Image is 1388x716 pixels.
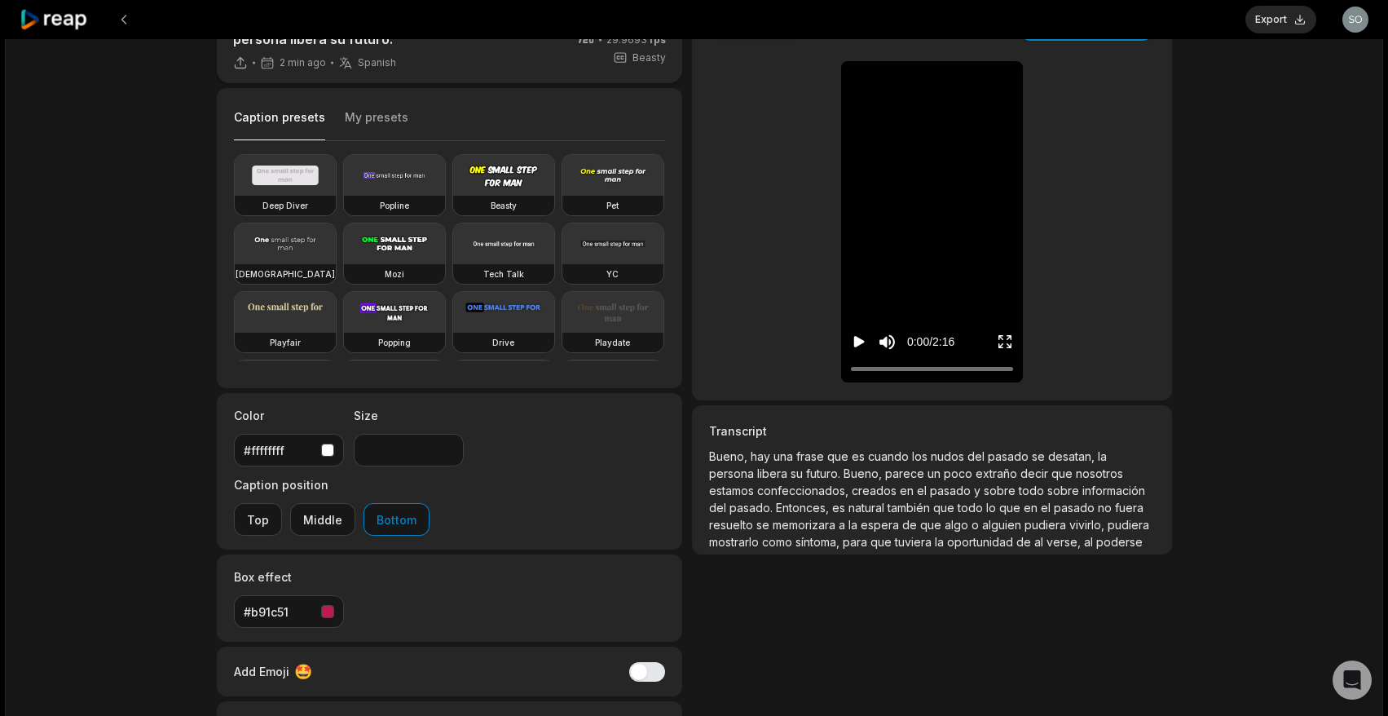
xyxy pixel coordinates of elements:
button: Mute sound [877,332,897,352]
span: alguien [982,518,1024,532]
h3: Tech Talk [483,267,524,281]
span: del [709,501,729,515]
label: Size [354,407,464,424]
span: se [1032,449,1048,463]
button: #ffffffff [234,434,344,466]
span: 2 min ago [280,56,326,69]
h3: Popping [378,336,411,349]
span: pasado [930,484,974,497]
h3: Pet [606,199,619,212]
span: los [912,449,931,463]
span: poco [944,466,976,480]
span: todo [958,501,986,515]
span: para [843,535,870,549]
span: nudos [931,449,967,463]
span: espera [861,518,902,532]
span: vivirlo, [1069,518,1108,532]
span: es [852,449,868,463]
button: Top [234,503,282,536]
h3: Deep Diver [262,199,308,212]
h3: Playdate [595,336,630,349]
span: como [762,535,795,549]
div: #b91c51 [244,603,315,621]
span: todo [1019,484,1047,497]
span: el [917,484,930,497]
span: decir [1020,466,1051,480]
button: My presets [345,109,408,140]
span: nosotros [1076,466,1123,480]
span: hay [751,449,773,463]
span: Bueno, [844,466,885,480]
span: de [1016,535,1034,549]
span: también [888,501,933,515]
span: parece [885,466,928,480]
label: Box effect [234,568,344,586]
span: algo [945,518,972,532]
button: #b91c51 [234,595,344,628]
span: en [900,484,917,497]
button: Middle [290,503,355,536]
span: fps [650,33,666,46]
h3: Transcript [709,422,1154,440]
span: poderse [1096,535,1143,549]
button: Export [1245,6,1316,33]
div: #ffffffff [244,442,315,459]
span: en [1024,501,1041,515]
span: mostrarlo [709,535,762,549]
span: pudiera [1108,518,1149,532]
span: verse, [1047,535,1084,549]
span: 🤩 [294,661,312,683]
span: sobre [1047,484,1082,497]
span: fuera [1115,501,1143,515]
span: no [1098,501,1115,515]
span: que [920,518,945,532]
span: 29.9693 [606,33,666,47]
span: estamos [709,484,757,497]
span: de [902,518,920,532]
span: una [773,449,796,463]
span: tuviera [895,535,935,549]
button: Bottom [364,503,430,536]
button: Play video [851,327,867,357]
span: pudiera [1024,518,1069,532]
span: y [974,484,984,497]
button: Enter Fullscreen [997,327,1013,357]
span: a [839,518,848,532]
span: la [1098,449,1107,463]
span: frase [796,449,827,463]
button: Caption presets [234,109,325,141]
span: que [1051,466,1076,480]
span: Beasty [632,51,666,65]
span: la [848,518,861,532]
label: Caption position [234,476,430,493]
span: oportunidad [947,535,1016,549]
h3: Mozi [385,267,404,281]
span: Spanish [358,56,396,69]
span: del [967,449,988,463]
span: síntoma, [795,535,843,549]
h3: Beasty [491,199,517,212]
span: información [1082,484,1145,497]
span: pasado [988,449,1032,463]
span: que [999,501,1024,515]
h3: Playfair [270,336,301,349]
span: o [972,518,982,532]
span: el [1041,501,1054,515]
span: que [827,449,852,463]
h3: YC [606,267,619,281]
span: pasado [1054,501,1098,515]
span: pasado. [729,501,776,515]
span: al [1084,535,1096,549]
span: es [832,501,848,515]
span: cuando [868,449,912,463]
span: sobre [984,484,1019,497]
span: que [870,535,895,549]
span: se [756,518,773,532]
span: al [1034,535,1047,549]
span: resuelto [709,518,756,532]
h3: Popline [380,199,409,212]
span: su [791,466,806,480]
div: Open Intercom Messenger [1333,661,1372,700]
span: Entonces, [776,501,832,515]
span: natural [848,501,888,515]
